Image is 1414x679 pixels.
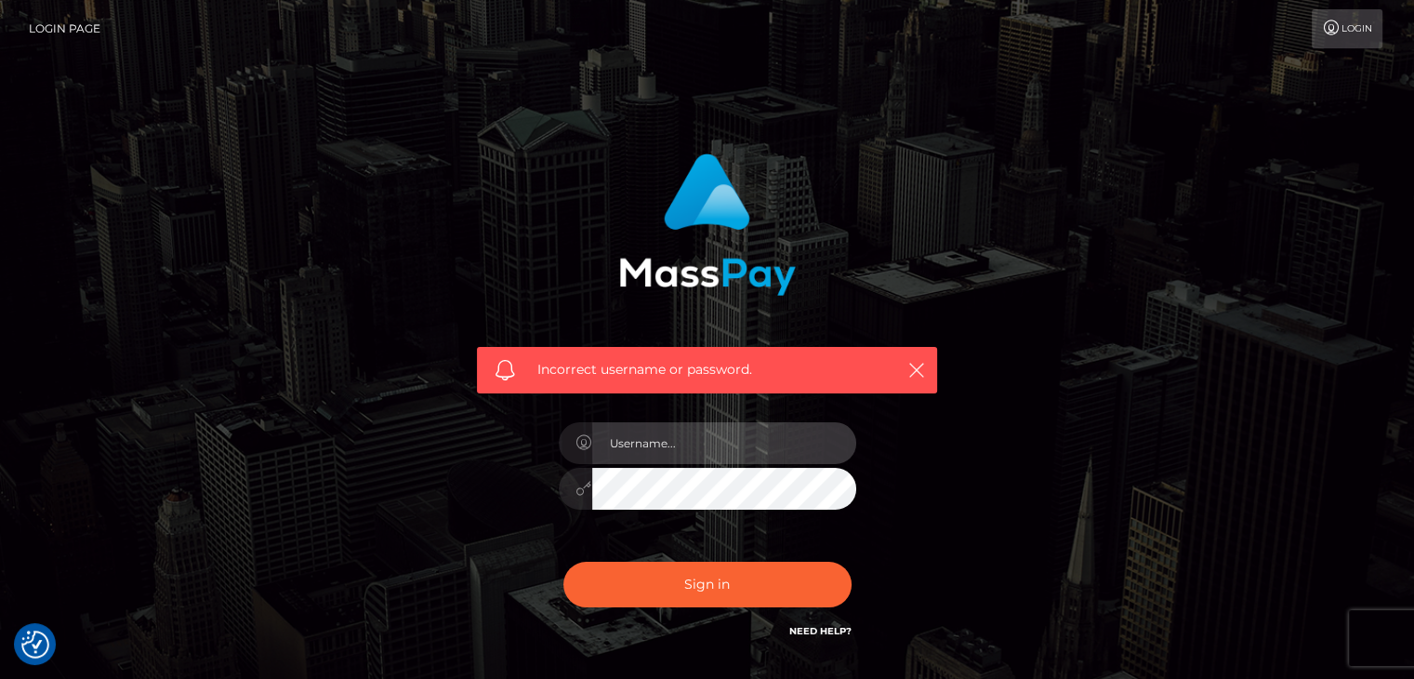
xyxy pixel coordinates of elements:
[21,631,49,659] button: Consent Preferences
[29,9,100,48] a: Login Page
[619,153,796,296] img: MassPay Login
[592,422,856,464] input: Username...
[21,631,49,659] img: Revisit consent button
[1312,9,1382,48] a: Login
[563,562,852,607] button: Sign in
[789,625,852,637] a: Need Help?
[537,360,877,379] span: Incorrect username or password.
